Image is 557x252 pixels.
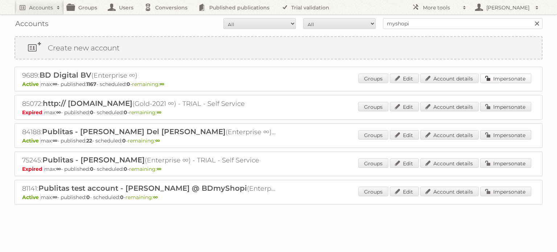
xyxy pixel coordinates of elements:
strong: ∞ [53,194,57,201]
a: Groups [358,130,388,140]
a: Edit [390,130,419,140]
a: Account details [420,74,479,83]
strong: ∞ [53,81,57,87]
a: Groups [358,102,388,111]
strong: ∞ [153,194,158,201]
a: Groups [358,187,388,196]
strong: 0 [127,81,130,87]
p: max: - published: - scheduled: - [22,109,535,116]
p: max: - published: - scheduled: - [22,166,535,172]
a: Edit [390,187,419,196]
span: Publitas - [PERSON_NAME] [42,156,145,164]
a: Edit [390,158,419,168]
h2: 85072: (Gold-2021 ∞) - TRIAL - Self Service [22,99,276,108]
span: Expired [22,109,44,116]
strong: 22 [86,137,92,144]
span: remaining: [128,137,160,144]
a: Impersonate [480,74,531,83]
a: Groups [358,74,388,83]
h2: 9689: (Enterprise ∞) [22,71,276,80]
strong: ∞ [56,109,61,116]
h2: [PERSON_NAME] [484,4,532,11]
strong: 0 [120,194,124,201]
a: Account details [420,187,479,196]
span: Expired [22,166,44,172]
strong: 0 [124,109,127,116]
p: max: - published: - scheduled: - [22,81,535,87]
strong: 0 [90,166,94,172]
strong: ∞ [157,166,161,172]
a: Edit [390,102,419,111]
span: remaining: [125,194,158,201]
span: Active [22,137,41,144]
a: Edit [390,74,419,83]
span: Active [22,81,41,87]
p: max: - published: - scheduled: - [22,194,535,201]
a: Account details [420,102,479,111]
a: Impersonate [480,102,531,111]
a: Groups [358,158,388,168]
strong: ∞ [155,137,160,144]
strong: 0 [90,109,94,116]
strong: 1167 [86,81,96,87]
span: Active [22,194,41,201]
strong: 0 [124,166,127,172]
strong: 0 [86,194,90,201]
strong: ∞ [56,166,61,172]
span: BD Digital BV [40,71,91,79]
h2: 84188: (Enterprise ∞) - TRIAL - Self Service [22,127,276,137]
span: http:// [DOMAIN_NAME] [43,99,132,108]
a: Create new account [15,37,542,59]
span: remaining: [129,109,161,116]
span: remaining: [129,166,161,172]
h2: 81141: (Enterprise ∞) - TRIAL - Self Service [22,184,276,193]
h2: More tools [423,4,459,11]
a: Account details [420,158,479,168]
a: Impersonate [480,158,531,168]
strong: ∞ [160,81,164,87]
span: Publitas test account - [PERSON_NAME] @ BDmyShopi [38,184,247,193]
strong: 0 [122,137,126,144]
span: remaining: [132,81,164,87]
h2: 75245: (Enterprise ∞) - TRIAL - Self Service [22,156,276,165]
h2: Accounts [29,4,53,11]
p: max: - published: - scheduled: - [22,137,535,144]
a: Account details [420,130,479,140]
a: Impersonate [480,187,531,196]
a: Impersonate [480,130,531,140]
span: Publitas - [PERSON_NAME] Del [PERSON_NAME] [42,127,226,136]
strong: ∞ [157,109,161,116]
strong: ∞ [53,137,57,144]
